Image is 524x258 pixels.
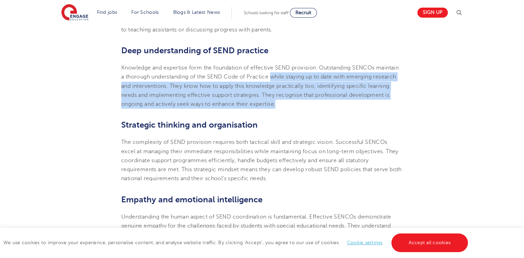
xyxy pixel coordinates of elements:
a: Blogs & Latest News [173,10,220,15]
a: Recruit [290,8,317,18]
a: Find jobs [97,10,117,15]
a: Sign up [417,8,448,18]
a: For Schools [131,10,159,15]
a: Cookie settings [347,240,383,245]
span: Schools looking for staff [244,10,288,15]
span: Empathy and emotional intelligence [121,195,263,204]
span: Deep understanding of SEND practice [121,46,268,55]
img: Engage Education [61,4,88,21]
span: Understanding the human aspect of SEND coordination is fundamental. Effective SENCOs demonstrate ... [121,214,393,256]
span: Recruit [295,10,311,15]
a: Accept all cookies [391,233,468,252]
span: We use cookies to improve your experience, personalise content, and analyse website traffic. By c... [3,240,470,245]
span: Knowledge and expertise form the foundation of effective SEND provision. Outstanding SENCOs maint... [121,65,399,107]
span: Strategic thinking and organisation [121,120,258,130]
span: The complexity of SEND provision requires both tactical skill and strategic vision. Successful SE... [121,139,402,182]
